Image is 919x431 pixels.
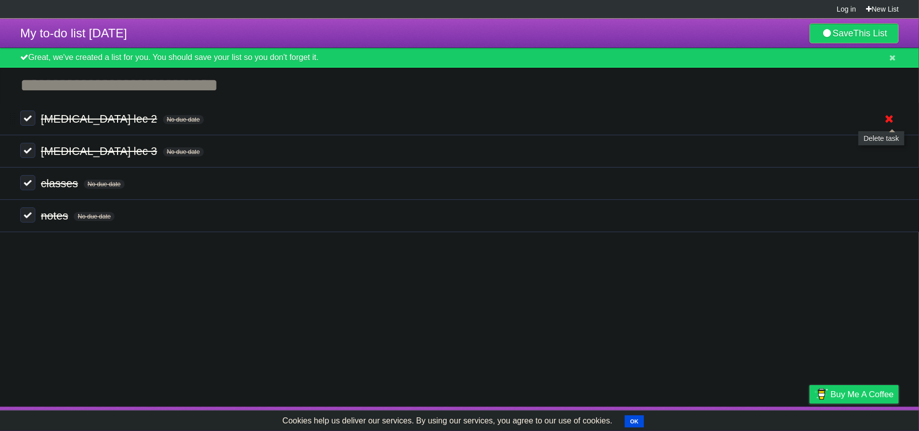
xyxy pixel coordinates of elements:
a: Suggest a feature [835,409,899,428]
b: This List [853,28,887,38]
span: My to-do list [DATE] [20,26,127,40]
span: No due date [74,212,115,221]
label: Done [20,111,35,126]
a: Privacy [796,409,823,428]
label: Done [20,175,35,190]
span: No due date [163,147,204,156]
span: Buy me a coffee [831,386,894,403]
span: No due date [163,115,204,124]
span: notes [41,209,71,222]
span: [MEDICAL_DATA] lec 2 [41,113,159,125]
label: Done [20,143,35,158]
a: Buy me a coffee [809,385,899,404]
a: About [675,409,696,428]
button: OK [625,415,644,427]
img: Buy me a coffee [815,386,828,403]
a: SaveThis List [809,23,899,43]
a: Developers [709,409,749,428]
span: Cookies help us deliver our services. By using our services, you agree to our use of cookies. [273,411,623,431]
span: classes [41,177,80,190]
span: No due date [84,180,125,189]
span: [MEDICAL_DATA] lec 3 [41,145,159,157]
label: Done [20,207,35,223]
a: Terms [762,409,784,428]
